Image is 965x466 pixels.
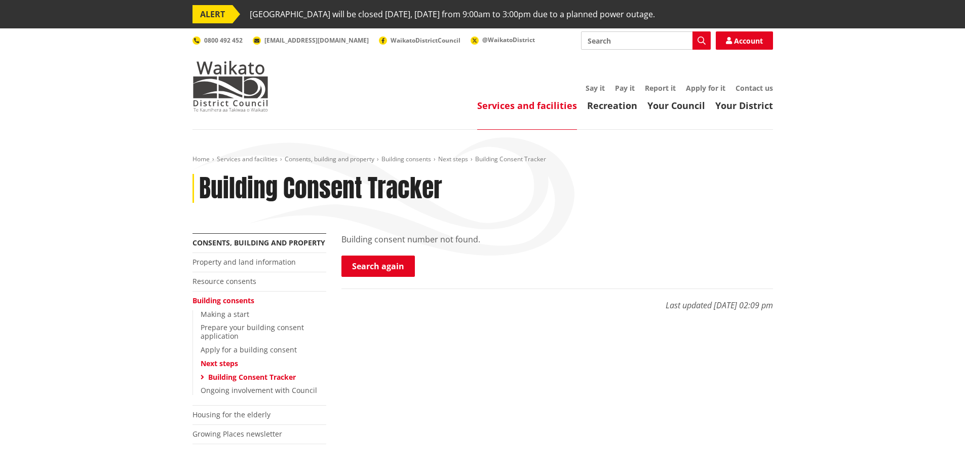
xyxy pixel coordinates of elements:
a: Prepare your building consent application [201,322,304,341]
a: Consents, building and property [285,155,374,163]
span: [GEOGRAPHIC_DATA] will be closed [DATE], [DATE] from 9:00am to 3:00pm due to a planned power outage. [250,5,655,23]
a: Building Consent Tracker [208,372,296,382]
a: Apply for a building consent [201,345,297,354]
a: Pay it [615,83,635,93]
a: Building consents [381,155,431,163]
nav: breadcrumb [192,155,773,164]
a: Say it [586,83,605,93]
input: Search input [581,31,711,50]
a: Search again [341,256,415,277]
a: Account [716,31,773,50]
a: Contact us [736,83,773,93]
span: @WaikatoDistrict [482,35,535,44]
a: Next steps [201,359,238,368]
a: Recreation [587,99,637,112]
a: Next steps [438,155,468,163]
a: WaikatoDistrictCouncil [379,36,460,45]
p: Building consent number not found. [341,233,773,245]
a: Consents, building and property [192,238,325,247]
a: Resource consents [192,276,256,286]
img: Waikato District Council - Te Kaunihera aa Takiwaa o Waikato [192,61,268,112]
a: Building consents [192,296,254,305]
a: Your District [715,99,773,112]
a: Your Council [647,99,705,112]
span: Building Consent Tracker [475,155,546,163]
span: ALERT [192,5,233,23]
a: Services and facilities [217,155,278,163]
a: Home [192,155,210,163]
a: Making a start [201,309,249,319]
a: @WaikatoDistrict [471,35,535,44]
span: 0800 492 452 [204,36,243,45]
span: [EMAIL_ADDRESS][DOMAIN_NAME] [264,36,369,45]
a: Housing for the elderly [192,410,271,419]
h1: Building Consent Tracker [199,174,442,203]
a: Growing Places newsletter [192,429,282,439]
a: 0800 492 452 [192,36,243,45]
a: Ongoing involvement with Council [201,385,317,395]
a: Report it [645,83,676,93]
a: Property and land information [192,257,296,267]
span: WaikatoDistrictCouncil [391,36,460,45]
p: Last updated [DATE] 02:09 pm [341,289,773,311]
a: Apply for it [686,83,725,93]
a: Services and facilities [477,99,577,112]
a: [EMAIL_ADDRESS][DOMAIN_NAME] [253,36,369,45]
